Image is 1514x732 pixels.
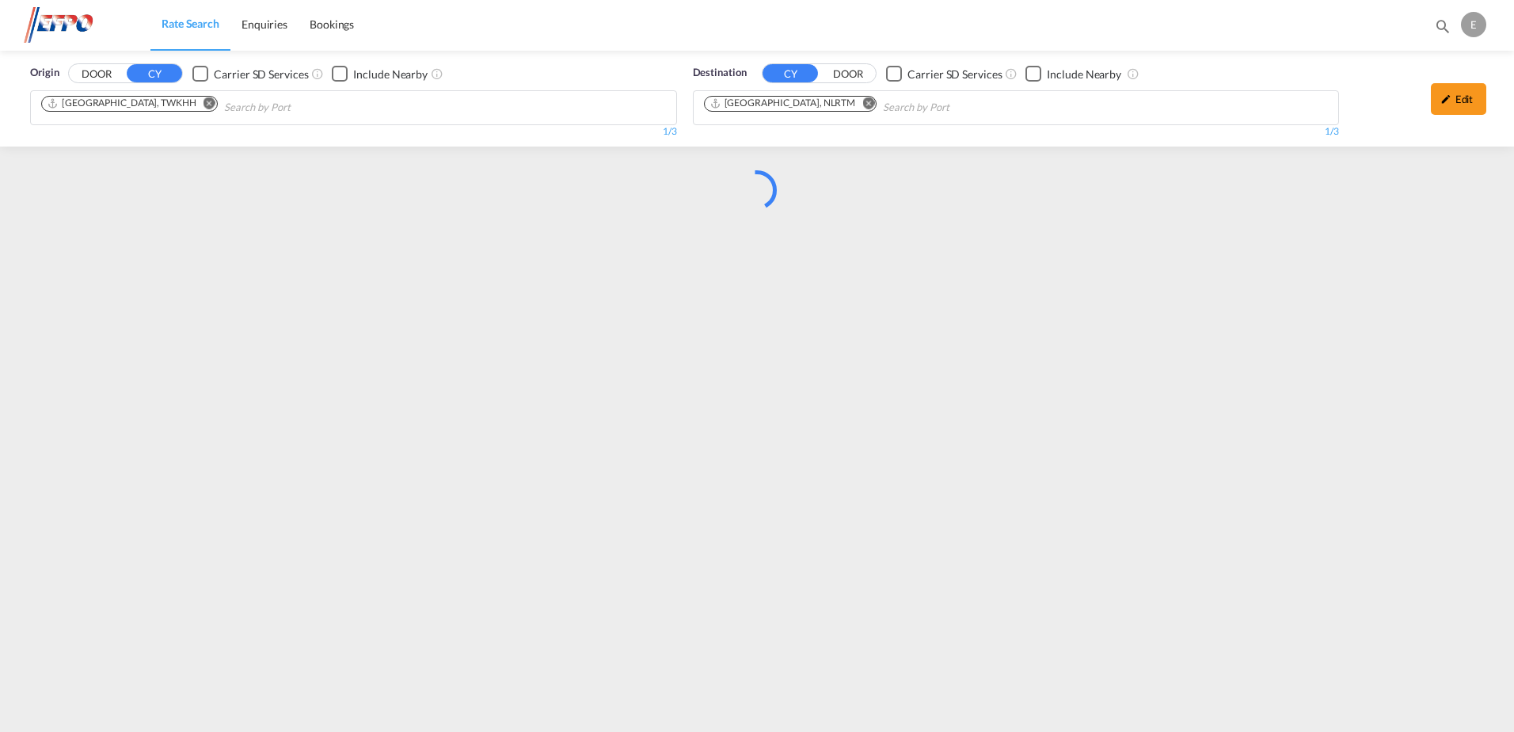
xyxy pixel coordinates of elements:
[30,65,59,81] span: Origin
[1431,83,1486,115] div: icon-pencilEdit
[353,67,428,82] div: Include Nearby
[332,65,428,82] md-checkbox: Checkbox No Ink
[47,97,200,110] div: Press delete to remove this chip.
[820,65,876,83] button: DOOR
[693,125,1340,139] div: 1/3
[852,97,876,112] button: Remove
[693,65,747,81] span: Destination
[1005,67,1018,80] md-icon: Unchecked: Search for CY (Container Yard) services for all selected carriers.Checked : Search for...
[224,95,375,120] input: Chips input.
[1434,17,1451,41] div: icon-magnify
[431,67,443,80] md-icon: Unchecked: Ignores neighbouring ports when fetching rates.Checked : Includes neighbouring ports w...
[1461,12,1486,37] div: E
[702,91,1040,120] md-chips-wrap: Chips container. Use arrow keys to select chips.
[1440,93,1451,105] md-icon: icon-pencil
[763,64,818,82] button: CY
[162,17,219,30] span: Rate Search
[69,65,124,83] button: DOOR
[886,65,1002,82] md-checkbox: Checkbox No Ink
[907,67,1002,82] div: Carrier SD Services
[883,95,1033,120] input: Search by Port
[311,67,324,80] md-icon: Unchecked: Search for CY (Container Yard) services for all selected carriers.Checked : Search for...
[214,67,308,82] div: Carrier SD Services
[127,64,182,82] button: CY
[709,97,856,110] div: Rotterdam, NLRTM
[47,97,196,110] div: Kaohsiung, TWKHH
[1025,65,1121,82] md-checkbox: Checkbox No Ink
[30,125,677,139] div: 1/3
[709,97,859,110] div: Press delete to remove this chip.
[310,17,354,31] span: Bookings
[242,17,287,31] span: Enquiries
[192,65,308,82] md-checkbox: Checkbox No Ink
[1127,67,1139,80] md-icon: Unchecked: Ignores neighbouring ports when fetching rates.Checked : Includes neighbouring ports w...
[39,91,381,120] md-chips-wrap: Chips container. Use arrow keys to select chips.
[193,97,217,112] button: Remove
[24,7,131,43] img: d38966e06f5511efa686cdb0e1f57a29.png
[1047,67,1121,82] div: Include Nearby
[1434,17,1451,35] md-icon: icon-magnify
